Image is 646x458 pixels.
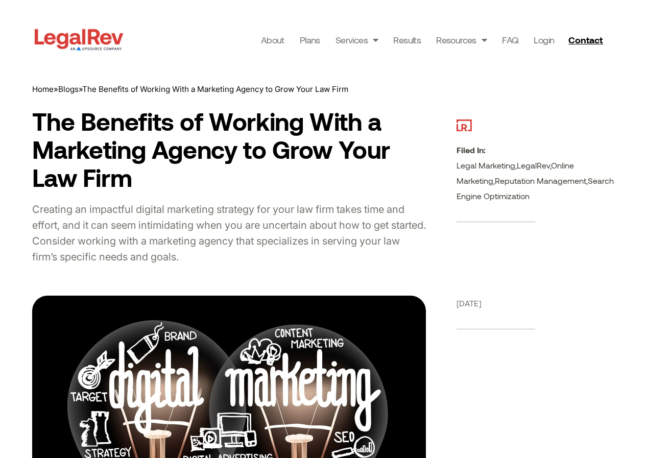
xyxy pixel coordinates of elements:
a: Contact [564,32,609,48]
a: Legal Marketing [457,160,515,170]
a: Blogs [58,84,79,94]
a: Home [32,84,54,94]
a: Plans [300,33,320,47]
a: Resources [436,33,487,47]
a: Reputation Management [495,176,586,185]
b: Filed In: [457,145,486,155]
span: Creating an impactful digital marketing strategy for your law firm takes time and effort, and it ... [32,203,426,263]
span: The Benefits of Working With a Marketing Agency to Grow Your Law Firm [82,84,348,94]
a: Results [393,33,421,47]
span: Contact [568,35,603,44]
h1: The Benefits of Working With a Marketing Agency to Grow Your Law Firm [32,107,426,192]
a: Online Marketing [457,160,574,185]
span: » » [32,84,348,94]
a: LegalRev [517,160,550,170]
nav: Menu [261,33,555,47]
a: FAQ [502,33,518,47]
a: Search Engine Optimization [457,176,614,201]
a: Login [534,33,554,47]
span: , , , , [457,145,614,201]
a: About [261,33,284,47]
a: Services [336,33,378,47]
span: [DATE] [457,298,482,308]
